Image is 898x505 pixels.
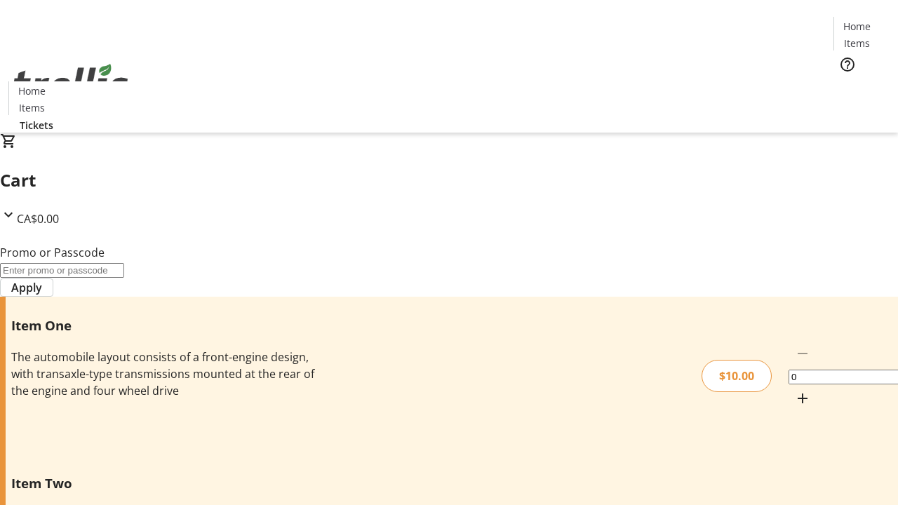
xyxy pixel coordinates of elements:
[20,118,53,133] span: Tickets
[789,384,817,412] button: Increment by one
[844,36,870,50] span: Items
[845,81,878,96] span: Tickets
[843,19,871,34] span: Home
[833,50,862,79] button: Help
[9,83,54,98] a: Home
[833,81,890,96] a: Tickets
[8,118,65,133] a: Tickets
[11,279,42,296] span: Apply
[834,19,879,34] a: Home
[19,100,45,115] span: Items
[702,360,772,392] div: $10.00
[18,83,46,98] span: Home
[11,349,318,399] div: The automobile layout consists of a front-engine design, with transaxle-type transmissions mounte...
[17,211,59,227] span: CA$0.00
[834,36,879,50] a: Items
[9,100,54,115] a: Items
[11,316,318,335] h3: Item One
[11,473,318,493] h3: Item Two
[8,48,133,119] img: Orient E2E Organization m8b8QOTwRL's Logo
